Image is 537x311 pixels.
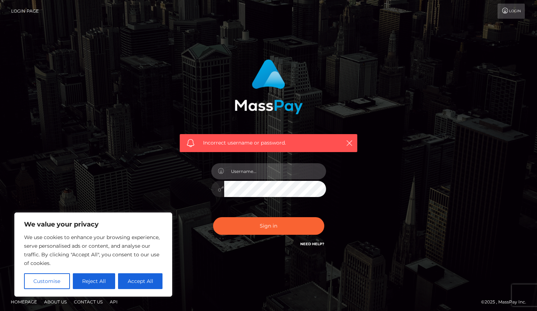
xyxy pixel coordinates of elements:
[41,296,70,307] a: About Us
[300,242,324,246] a: Need Help?
[14,212,172,297] div: We value your privacy
[8,296,40,307] a: Homepage
[24,273,70,289] button: Customise
[213,217,324,235] button: Sign in
[235,59,303,114] img: MassPay Login
[224,163,326,179] input: Username...
[498,4,525,19] a: Login
[71,296,105,307] a: Contact Us
[118,273,162,289] button: Accept All
[73,273,116,289] button: Reject All
[107,296,121,307] a: API
[203,139,334,147] span: Incorrect username or password.
[24,233,162,267] p: We use cookies to enhance your browsing experience, serve personalised ads or content, and analys...
[481,298,532,306] div: © 2025 , MassPay Inc.
[11,4,39,19] a: Login Page
[24,220,162,229] p: We value your privacy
